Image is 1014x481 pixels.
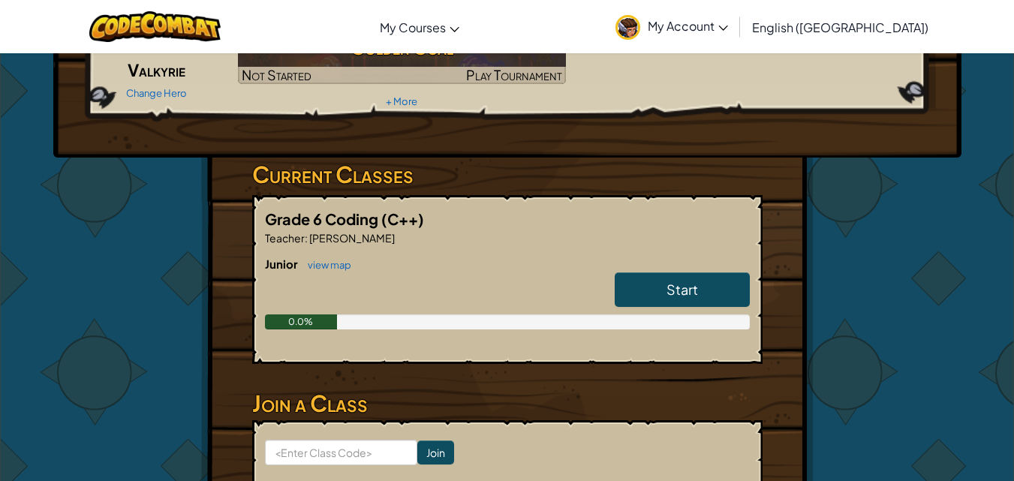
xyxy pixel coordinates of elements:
[417,440,454,464] input: Join
[466,66,562,83] span: Play Tournament
[666,281,698,298] span: Start
[745,7,936,47] a: English ([GEOGRAPHIC_DATA])
[265,440,417,465] input: <Enter Class Code>
[128,59,185,80] span: Valkyrie
[300,259,351,271] a: view map
[126,87,187,99] a: Change Hero
[615,15,640,40] img: avatar
[380,20,446,35] span: My Courses
[308,231,395,245] span: [PERSON_NAME]
[381,209,424,228] span: (C++)
[238,27,566,84] a: Golden GoalNot StartedPlay Tournament
[386,95,417,107] a: + More
[89,11,221,42] img: CodeCombat logo
[252,158,763,191] h3: Current Classes
[242,66,311,83] span: Not Started
[252,386,763,420] h3: Join a Class
[305,231,308,245] span: :
[265,314,338,329] div: 0.0%
[265,257,300,271] span: Junior
[372,7,467,47] a: My Courses
[265,209,381,228] span: Grade 6 Coding
[608,3,736,50] a: My Account
[265,231,305,245] span: Teacher
[648,18,728,34] span: My Account
[752,20,928,35] span: English ([GEOGRAPHIC_DATA])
